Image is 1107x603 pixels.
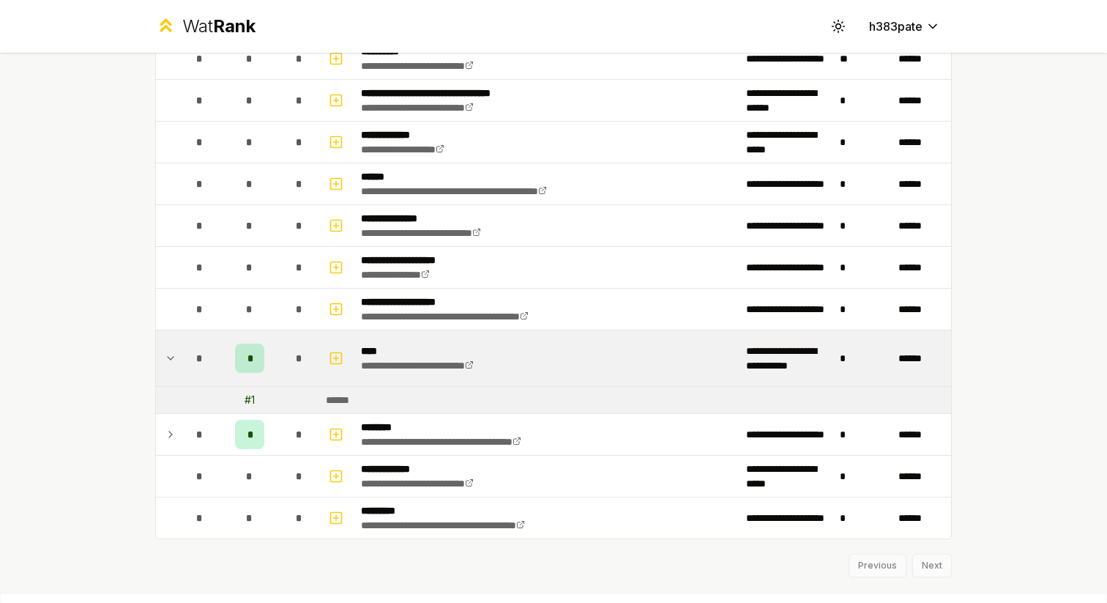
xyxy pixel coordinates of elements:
span: h383pate [869,18,922,35]
button: h383pate [857,13,952,40]
span: Rank [213,15,256,37]
div: # 1 [245,393,255,407]
a: WatRank [155,15,256,38]
div: Wat [182,15,256,38]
